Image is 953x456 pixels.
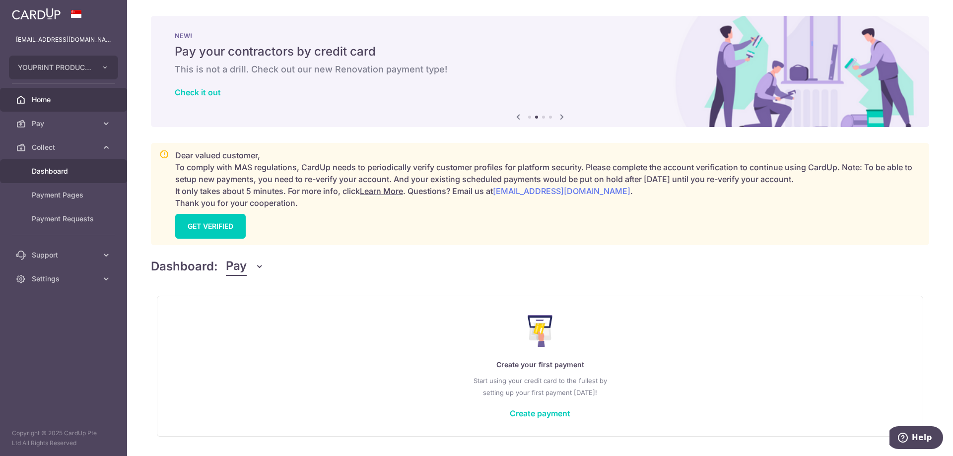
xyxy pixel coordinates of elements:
[360,186,403,196] a: Learn More
[175,87,221,97] a: Check it out
[175,149,921,209] p: Dear valued customer, To comply with MAS regulations, CardUp needs to periodically verify custome...
[493,186,630,196] a: [EMAIL_ADDRESS][DOMAIN_NAME]
[151,258,218,275] h4: Dashboard:
[175,44,905,60] h5: Pay your contractors by credit card
[226,257,264,276] button: Pay
[32,250,97,260] span: Support
[32,119,97,129] span: Pay
[32,95,97,105] span: Home
[226,257,247,276] span: Pay
[177,359,903,371] p: Create your first payment
[32,190,97,200] span: Payment Pages
[175,32,905,40] p: NEW!
[889,426,943,451] iframe: Opens a widget where you can find more information
[175,64,905,75] h6: This is not a drill. Check out our new Renovation payment type!
[177,375,903,398] p: Start using your credit card to the fullest by setting up your first payment [DATE]!
[32,274,97,284] span: Settings
[18,63,91,72] span: YOUPRINT PRODUCTIONS PTE LTD
[32,166,97,176] span: Dashboard
[9,56,118,79] button: YOUPRINT PRODUCTIONS PTE LTD
[32,214,97,224] span: Payment Requests
[12,8,61,20] img: CardUp
[16,35,111,45] p: [EMAIL_ADDRESS][DOMAIN_NAME]
[32,142,97,152] span: Collect
[528,315,553,347] img: Make Payment
[175,214,246,239] a: GET VERIFIED
[151,16,929,127] img: Renovation banner
[510,408,570,418] a: Create payment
